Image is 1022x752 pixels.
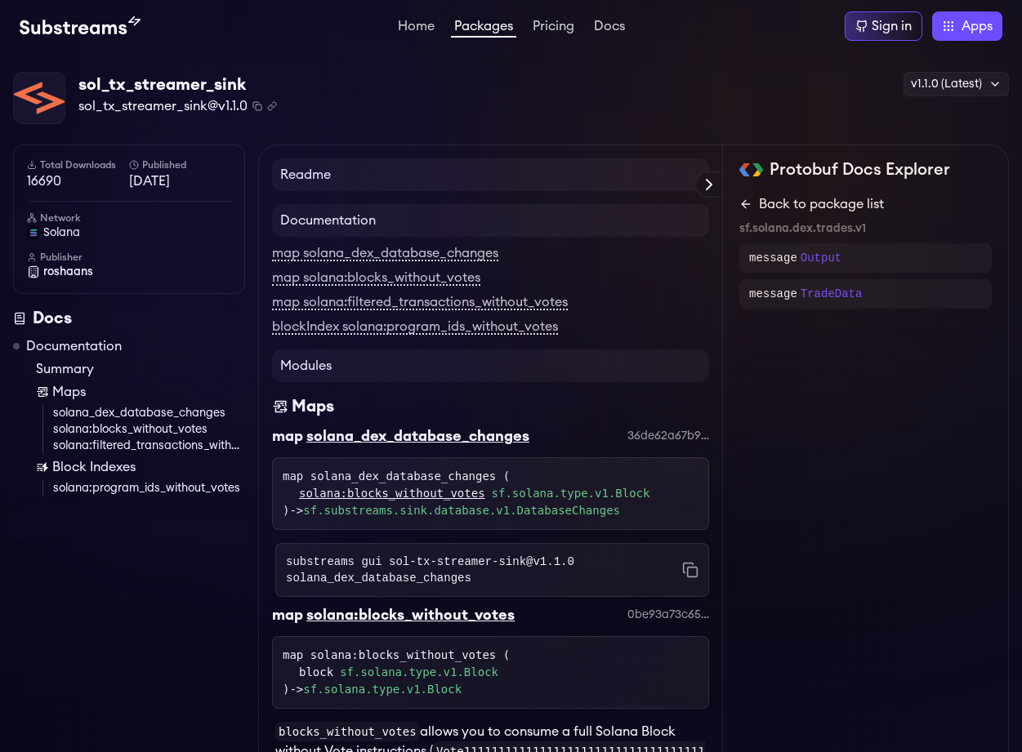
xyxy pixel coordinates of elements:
[43,264,93,280] span: roshaans
[275,722,420,741] code: blocks_without_votes
[26,336,122,356] a: Documentation
[36,382,245,402] a: Maps
[36,359,245,379] a: Summary
[306,603,515,626] div: solana:blocks_without_votes
[904,72,1009,96] div: v1.1.0 (Latest)
[78,96,248,116] span: sol_tx_streamer_sink@v1.1.0
[286,554,682,586] code: substreams gui sol-tx-streamer-sink@v1.1.0 solana_dex_database_changes
[739,220,992,237] div: sf.solana.dex.trades.v1
[272,395,288,418] img: Maps icon
[303,504,620,517] a: sf.substreams.sink.database.v1.DatabaseChanges
[627,428,709,444] div: 36de62a67b944027f986d71e97c891d91e8e668c
[36,461,49,474] img: Block Index icon
[36,457,245,477] a: Block Indexes
[78,73,277,96] div: sol_tx_streamer_sink
[289,504,620,517] span: ->
[272,425,303,447] div: map
[13,307,245,330] div: Docs
[451,20,516,38] a: Packages
[283,647,698,698] div: map solana:blocks_without_votes ( )
[770,158,950,181] h2: Protobuf Docs Explorer
[739,163,763,176] img: Protobuf
[27,211,231,225] h6: Network
[272,296,568,310] a: map solana:filtered_transactions_without_votes
[272,349,709,382] h4: Modules
[395,20,438,36] a: Home
[682,562,698,578] button: Copy command to clipboard
[306,425,529,447] div: solana_dex_database_changes
[129,171,231,191] span: [DATE]
[53,405,245,421] a: solana_dex_database_changes
[299,664,698,681] div: block
[272,320,558,335] a: blockIndex solana:program_ids_without_votes
[492,485,650,502] a: sf.solana.type.v1.Block
[14,73,65,123] img: Package Logo
[749,286,797,302] p: message
[43,225,80,241] span: solana
[36,385,49,398] img: Map icon
[27,251,231,264] h6: Publisher
[27,158,129,171] h6: Total Downloads
[252,101,262,111] button: Copy package name and version
[529,20,578,36] a: Pricing
[749,250,797,266] p: message
[845,11,922,41] a: Sign in
[27,264,231,280] a: roshaans
[272,247,498,261] a: map solana_dex_database_changes
[272,158,709,191] h4: Readme
[53,421,245,438] a: solana:blocks_without_votes
[591,20,628,36] a: Docs
[801,286,863,302] p: TradeData
[272,271,480,286] a: map solana:blocks_without_votes
[627,607,709,623] div: 0be93a73c65aa8ec2de4b1a47209edeea493ff29
[272,204,709,237] h4: Documentation
[962,16,993,36] span: Apps
[27,171,129,191] span: 16690
[27,226,40,239] img: solana
[340,664,498,681] a: sf.solana.type.v1.Block
[872,16,912,36] div: Sign in
[267,101,277,111] button: Copy .spkg link to clipboard
[289,683,462,696] span: ->
[292,395,334,418] div: Maps
[739,194,992,214] a: Back to package list
[299,485,485,502] a: solana:blocks_without_votes
[20,16,141,36] img: Substream's logo
[303,683,462,696] a: sf.solana.type.v1.Block
[53,480,245,496] a: solana:program_ids_without_votes
[53,438,245,454] a: solana:filtered_transactions_without_votes
[27,225,231,241] a: solana
[801,250,841,266] p: Output
[129,158,231,171] h6: Published
[283,468,698,519] div: map solana_dex_database_changes ( )
[272,603,303,626] div: map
